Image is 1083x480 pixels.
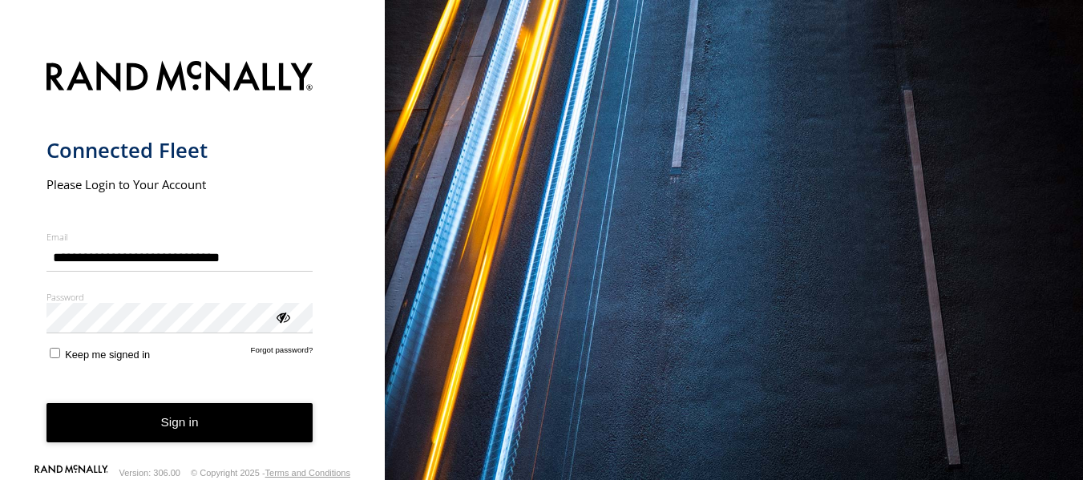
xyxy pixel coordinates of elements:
[191,468,350,478] div: © Copyright 2025 -
[50,348,60,358] input: Keep me signed in
[46,291,313,303] label: Password
[265,468,350,478] a: Terms and Conditions
[46,58,313,99] img: Rand McNally
[46,403,313,442] button: Sign in
[119,468,180,478] div: Version: 306.00
[46,231,313,243] label: Email
[274,309,290,325] div: ViewPassword
[46,176,313,192] h2: Please Login to Your Account
[46,137,313,163] h1: Connected Fleet
[251,345,313,361] a: Forgot password?
[46,51,339,468] form: main
[65,349,150,361] span: Keep me signed in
